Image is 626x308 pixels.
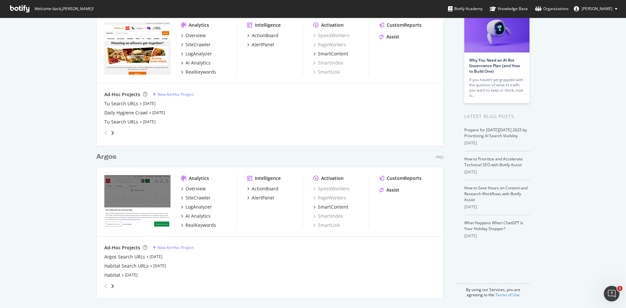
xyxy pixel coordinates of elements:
a: SiteCrawler [181,41,211,48]
div: Argos [96,152,116,162]
div: RealKeywords [186,222,216,228]
div: angle-right [110,130,115,136]
div: angle-left [102,128,110,138]
a: How to Save Hours on Content and Research Workflows with Botify Assist [464,185,528,202]
div: Organizations [535,6,569,12]
a: PageWorkers [313,41,346,48]
a: [DATE] [150,254,162,259]
div: By using our Services, you are agreeing to the [456,284,530,298]
div: ActionBoard [252,32,278,39]
div: AlertPanel [252,41,274,48]
div: PageWorkers [313,195,346,201]
a: Daily Hygiene Crawl [104,110,148,116]
div: CustomReports [387,22,422,28]
a: Overview [181,185,206,192]
a: Why You Need an AI Bot Governance Plan (and How to Build One) [469,57,520,74]
a: ActionBoard [247,185,278,192]
a: Tu Search URLs [104,100,138,107]
div: SiteCrawler [186,195,211,201]
a: SiteCrawler [181,195,211,201]
div: SmartContent [318,204,348,210]
a: CustomReports [380,22,422,28]
div: LogAnalyzer [186,204,212,210]
a: AI Analytics [181,213,211,219]
div: AI Analytics [186,60,211,66]
div: Knowledge Base [490,6,528,12]
div: Intelligence [255,22,281,28]
a: Overview [181,32,206,39]
div: Activation [321,22,344,28]
a: SmartIndex [313,60,343,66]
div: New Ad-Hoc Project [157,92,194,97]
div: Ad-Hoc Projects [104,91,140,98]
img: *.sainsburys.co.uk/ [104,22,171,75]
a: ActionBoard [247,32,278,39]
div: CustomReports [387,175,422,182]
a: SpeedWorkers [313,185,350,192]
div: angle-right [110,283,115,289]
a: Argos [96,152,119,162]
img: www.argos.co.uk [104,175,171,228]
div: [DATE] [464,233,530,239]
a: [DATE] [153,263,166,269]
div: Intelligence [255,175,281,182]
div: [DATE] [464,204,530,210]
a: [DATE] [152,110,165,115]
div: SmartLink [313,69,340,75]
span: 1 [617,286,622,291]
a: RealKeywords [181,222,216,228]
a: Tu Search URLs [104,119,138,125]
div: Analytics [189,22,209,28]
div: SiteCrawler [186,41,211,48]
span: Rowan Collins [582,6,612,11]
a: What Happens When ChatGPT Is Your Holiday Shopper? [464,220,523,231]
a: [DATE] [125,272,138,278]
div: Latest Blog Posts [464,113,530,120]
a: SmartLink [313,222,340,228]
div: New Ad-Hoc Project [157,245,194,250]
div: Assist [386,187,399,193]
a: SmartContent [313,204,348,210]
div: Analytics [189,175,209,182]
a: Habitat Search URLs [104,263,149,269]
div: AI Analytics [186,213,211,219]
a: SmartContent [313,51,348,57]
div: SmartContent [318,51,348,57]
a: SpeedWorkers [313,32,350,39]
div: ActionBoard [252,185,278,192]
a: CustomReports [380,175,422,182]
div: Activation [321,175,344,182]
a: LogAnalyzer [181,51,212,57]
div: Botify Academy [448,6,483,12]
div: Pro [436,154,443,160]
div: [DATE] [464,169,530,175]
div: RealKeywords [186,69,216,75]
div: Overview [186,32,206,39]
div: Ad-Hoc Projects [104,244,140,251]
a: Assist [380,34,399,40]
a: Habitat [104,272,120,278]
iframe: Intercom live chat [604,286,619,301]
a: New Ad-Hoc Project [153,245,194,250]
a: SmartIndex [313,213,343,219]
button: [PERSON_NAME] [569,4,623,14]
a: Assist [380,187,399,193]
span: Welcome back, [PERSON_NAME] ! [34,6,93,11]
a: New Ad-Hoc Project [153,92,194,97]
div: AlertPanel [252,195,274,201]
div: [DATE] [464,140,530,146]
a: Argos Search URLs [104,254,145,260]
div: If you haven’t yet grappled with the question of what AI traffic you want to keep or block, now is… [469,77,525,98]
a: RealKeywords [181,69,216,75]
